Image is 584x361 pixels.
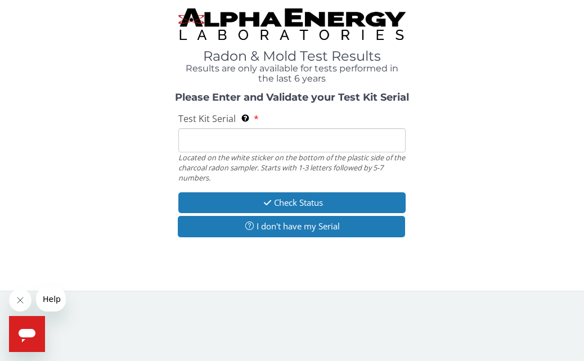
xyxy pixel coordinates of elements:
span: Test Kit Serial [178,112,236,125]
div: Located on the white sticker on the bottom of the plastic side of the charcoal radon sampler. Sta... [178,152,405,183]
h1: Radon & Mold Test Results [178,49,405,64]
button: I don't have my Serial [178,216,405,237]
iframe: Button to launch messaging window [9,316,45,352]
iframe: Close message [9,289,32,312]
strong: Please Enter and Validate your Test Kit Serial [175,91,409,103]
button: Check Status [178,192,405,213]
h4: Results are only available for tests performed in the last 6 years [178,64,405,83]
iframe: Message from company [36,287,66,312]
img: TightCrop.jpg [178,8,405,40]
